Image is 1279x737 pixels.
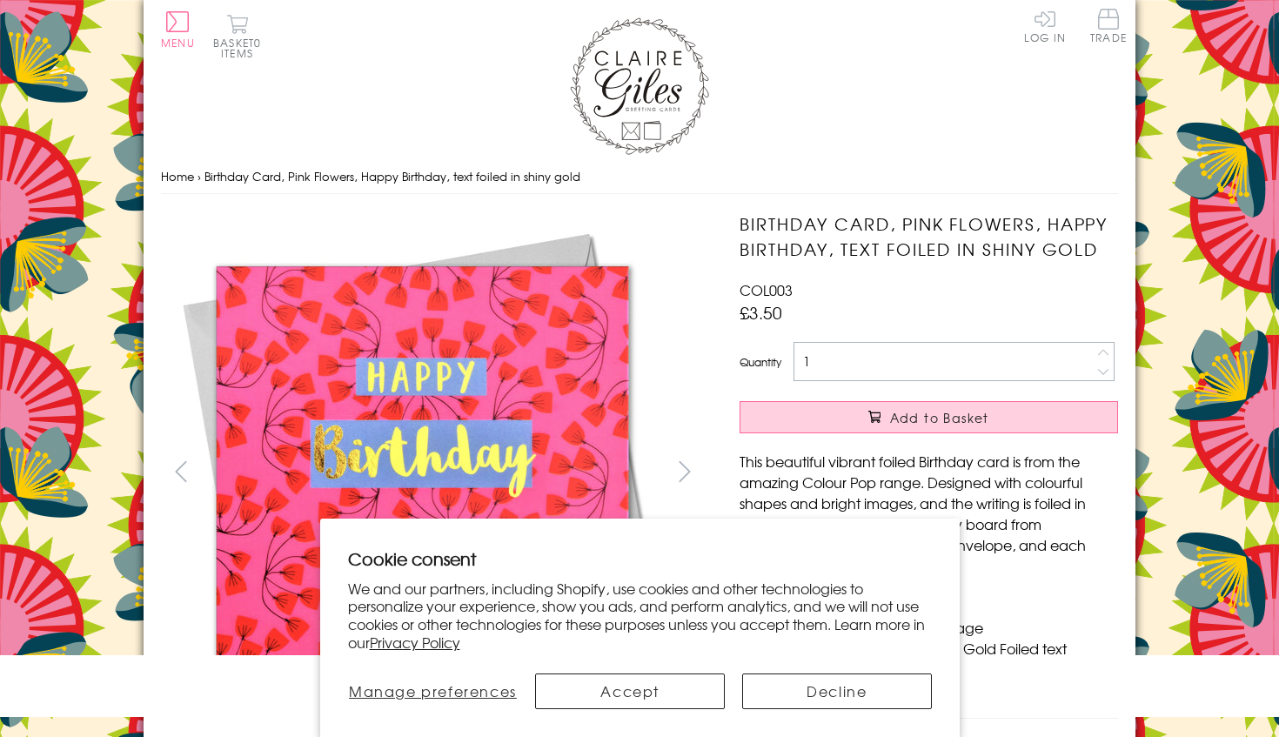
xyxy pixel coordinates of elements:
span: Manage preferences [349,680,517,701]
p: This beautiful vibrant foiled Birthday card is from the amazing Colour Pop range. Designed with c... [740,451,1118,576]
a: Trade [1090,9,1127,46]
button: next [666,452,705,491]
span: £3.50 [740,300,782,325]
span: Trade [1090,9,1127,43]
button: Decline [742,673,932,709]
p: We and our partners, including Shopify, use cookies and other technologies to personalize your ex... [348,580,932,652]
h1: Birthday Card, Pink Flowers, Happy Birthday, text foiled in shiny gold [740,211,1118,262]
img: Claire Giles Greetings Cards [570,17,709,155]
a: Home [161,168,194,184]
span: Add to Basket [890,409,989,426]
span: 0 items [221,35,261,61]
button: Add to Basket [740,401,1118,433]
button: Manage preferences [348,673,519,709]
span: › [198,168,201,184]
button: Basket0 items [213,14,261,58]
a: Log In [1024,9,1066,43]
button: prev [161,452,200,491]
span: Menu [161,35,195,50]
nav: breadcrumbs [161,159,1118,195]
h2: Cookie consent [348,546,932,571]
button: Accept [535,673,725,709]
span: Birthday Card, Pink Flowers, Happy Birthday, text foiled in shiny gold [204,168,580,184]
label: Quantity [740,354,781,370]
img: Birthday Card, Pink Flowers, Happy Birthday, text foiled in shiny gold [161,211,683,734]
img: Birthday Card, Pink Flowers, Happy Birthday, text foiled in shiny gold [705,211,1227,734]
a: Privacy Policy [370,632,460,653]
span: COL003 [740,279,793,300]
button: Menu [161,11,195,48]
